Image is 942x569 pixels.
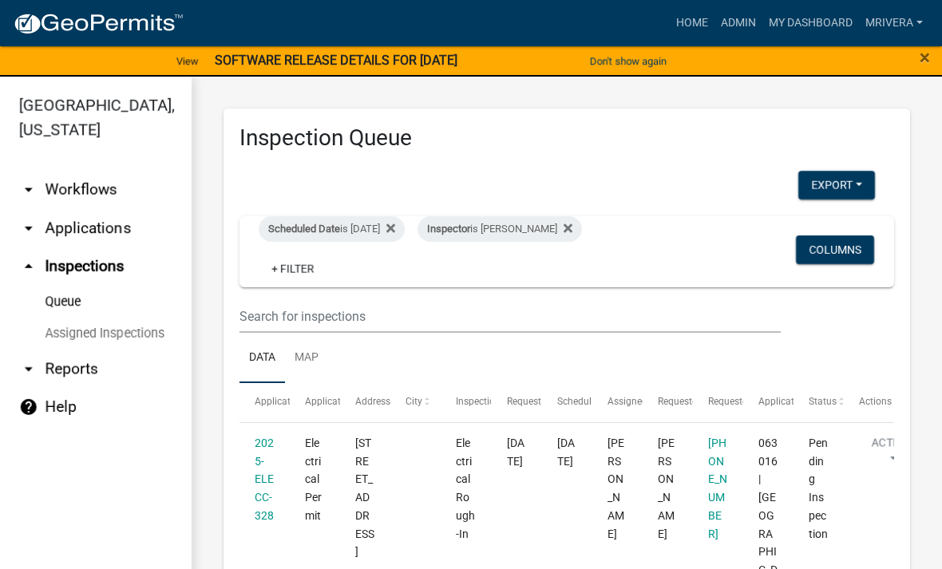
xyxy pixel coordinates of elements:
i: arrow_drop_down [19,180,38,200]
a: View [170,48,205,74]
span: Pending Inspection [809,437,828,540]
span: Application [255,396,304,407]
span: 864-678-9808 [708,437,727,540]
a: [PHONE_NUMBER] [708,437,727,540]
span: Address [355,396,390,407]
datatable-header-cell: Status [794,383,844,421]
datatable-header-cell: Inspection Type [441,383,491,421]
datatable-header-cell: Requested Date [491,383,541,421]
a: 2025-ELECC-328 [255,437,274,522]
datatable-header-cell: Address [340,383,390,421]
a: My Dashboard [762,8,859,38]
datatable-header-cell: Application Description [743,383,794,421]
a: Home [670,8,714,38]
span: Assigned Inspector [608,396,690,407]
datatable-header-cell: Requestor Name [643,383,693,421]
span: Inspector [427,223,470,235]
span: Status [809,396,837,407]
a: + Filter [259,255,327,283]
div: is [DATE] [259,216,405,242]
div: is [PERSON_NAME] [418,216,582,242]
span: 09/10/2025 [507,437,524,468]
span: Electrical Rough-In [456,437,475,540]
span: Chanton Smith [658,437,675,540]
datatable-header-cell: Application Type [290,383,340,421]
a: mrivera [859,8,929,38]
span: Requestor Phone [708,396,782,407]
span: Application Description [758,396,859,407]
a: Data [239,333,285,384]
span: 126 SPARTA HWY [355,437,374,559]
datatable-header-cell: Actions [844,383,894,421]
span: Michele Rivera [608,437,624,540]
i: arrow_drop_down [19,359,38,378]
input: Search for inspections [239,300,781,333]
button: Close [920,48,930,67]
span: City [406,396,422,407]
datatable-header-cell: Assigned Inspector [592,383,642,421]
strong: SOFTWARE RELEASE DETAILS FOR [DATE] [215,53,457,68]
i: help [19,397,38,417]
i: arrow_drop_down [19,219,38,238]
button: Columns [796,235,874,264]
span: Scheduled Date [268,223,340,235]
span: × [920,46,930,69]
span: Application Type [305,396,378,407]
button: Don't show again [584,48,673,74]
button: Export [798,171,875,200]
span: Inspection Type [456,396,524,407]
span: Scheduled Time [557,396,626,407]
datatable-header-cell: City [390,383,441,421]
a: Map [285,333,328,384]
i: arrow_drop_up [19,257,38,276]
span: Requested Date [507,396,574,407]
div: [DATE] [557,434,577,471]
datatable-header-cell: Scheduled Time [541,383,592,421]
h3: Inspection Queue [239,124,894,152]
button: Action [859,434,924,474]
span: Requestor Name [658,396,730,407]
a: Admin [714,8,762,38]
datatable-header-cell: Requestor Phone [693,383,743,421]
datatable-header-cell: Application [239,383,290,421]
span: Electrical Permit [305,437,322,522]
span: Actions [859,396,892,407]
